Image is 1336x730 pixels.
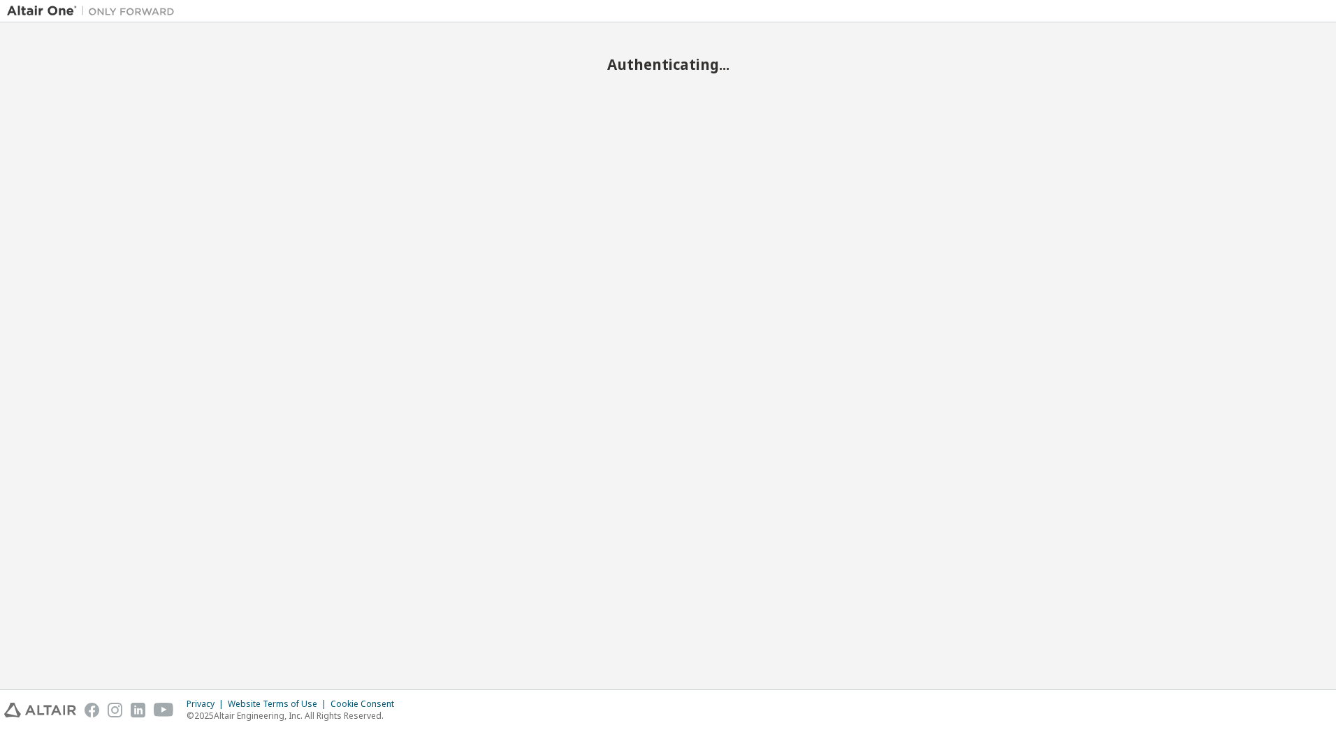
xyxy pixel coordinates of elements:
div: Cookie Consent [331,699,402,710]
div: Website Terms of Use [228,699,331,710]
h2: Authenticating... [7,55,1329,73]
img: Altair One [7,4,182,18]
img: youtube.svg [154,703,174,717]
img: altair_logo.svg [4,703,76,717]
img: facebook.svg [85,703,99,717]
div: Privacy [187,699,228,710]
p: © 2025 Altair Engineering, Inc. All Rights Reserved. [187,710,402,722]
img: linkedin.svg [131,703,145,717]
img: instagram.svg [108,703,122,717]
